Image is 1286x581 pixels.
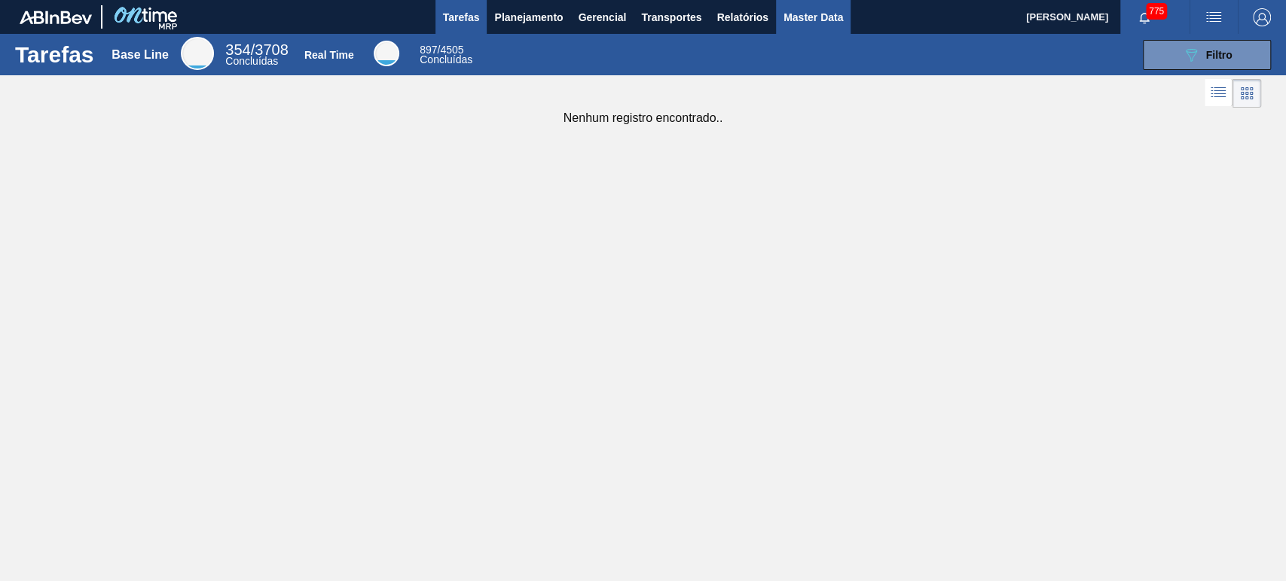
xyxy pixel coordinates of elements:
span: Gerencial [579,8,627,26]
span: Planejamento [494,8,563,26]
button: Notificações [1120,7,1168,28]
span: Tarefas [443,8,480,26]
div: Real Time [304,49,354,61]
img: userActions [1205,8,1223,26]
div: Base Line [111,48,169,62]
div: Real Time [374,41,399,66]
div: Base Line [225,44,288,66]
span: 354 [225,41,250,58]
div: Base Line [181,37,214,70]
span: 775 [1146,3,1167,20]
span: 897 [420,44,437,56]
span: / 4505 [420,44,463,56]
img: Logout [1253,8,1271,26]
div: Visão em Cards [1233,79,1261,108]
span: Filtro [1206,49,1233,61]
span: Concluídas [225,55,278,67]
button: Filtro [1143,40,1271,70]
h1: Tarefas [15,46,94,63]
span: Concluídas [420,53,472,65]
span: / 3708 [225,41,288,58]
span: Master Data [784,8,843,26]
div: Real Time [420,45,472,65]
img: TNhmsLtSVTkK8tSr43FrP2fwEKptu5GPRR3wAAAABJRU5ErkJggg== [20,11,92,24]
div: Visão em Lista [1205,79,1233,108]
span: Relatórios [716,8,768,26]
span: Transportes [641,8,701,26]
